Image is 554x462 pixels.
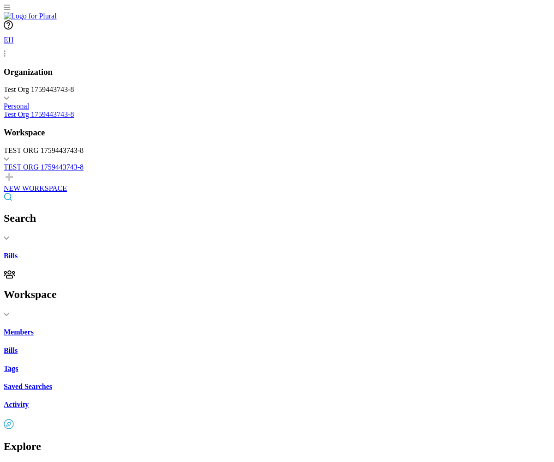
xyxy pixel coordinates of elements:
h2: Explore [4,440,550,453]
a: EH [4,31,550,58]
a: Saved Searches [4,383,550,391]
div: EH [4,31,22,50]
h3: Organization [4,67,550,77]
a: Tags [4,365,550,373]
div: NEW WORKSPACE [4,184,550,193]
div: TEST ORG 1759443743-8 [4,146,550,155]
a: Activity [4,401,550,409]
a: Test Org 1759443743-8 [4,110,550,119]
a: Personal [4,102,550,110]
a: Bills [4,252,550,260]
h2: Search [4,212,550,225]
h3: Workspace [4,128,550,138]
a: TEST ORG 1759443743-8 [4,163,550,171]
a: Bills [4,346,550,355]
a: Members [4,328,550,336]
div: Test Org 1759443743-8 [4,85,550,94]
img: Logo for Plural [4,12,57,20]
a: NEW WORKSPACE [4,171,550,193]
h2: Workspace [4,288,550,301]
